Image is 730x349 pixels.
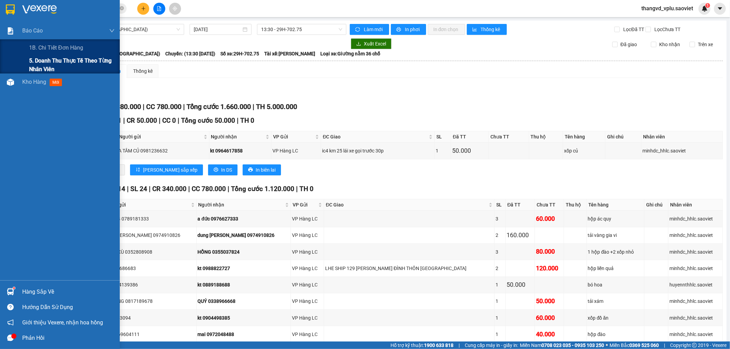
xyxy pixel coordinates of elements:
[668,199,723,211] th: Nhân viên
[291,293,324,310] td: VP Hàng LC
[192,185,226,193] span: CC 780.000
[273,133,314,140] span: VP Gửi
[120,6,124,10] span: close-circle
[459,341,460,349] span: |
[536,296,563,306] div: 50.000
[228,185,229,193] span: |
[220,50,259,57] span: Số xe: 29H-702.75
[291,277,324,293] td: VP Hàng LC
[495,199,505,211] th: SL
[120,5,124,12] span: close-circle
[299,185,313,193] span: TH 0
[198,215,290,223] div: a đức 0976627333
[636,4,699,13] span: thangvd_vplu.saoviet
[159,117,161,124] span: |
[451,131,489,143] th: Đã TT
[50,79,62,86] span: mới
[588,265,643,272] div: hộp liền quả
[291,244,324,260] td: VP Hàng LC
[656,41,683,48] span: Kho nhận
[261,24,342,35] span: 13:30 - 29H-702.75
[435,131,451,143] th: SL
[292,248,323,256] div: VP Hàng LC
[520,341,604,349] span: Miền Nam
[198,314,290,322] div: kt 0904498385
[152,185,187,193] span: CR 340.000
[29,56,115,73] span: 5. Doanh thu thực tế theo từng nhân viên
[496,265,504,272] div: 2
[22,302,115,312] div: Hướng dẫn sử dụng
[507,280,534,290] div: 50.000
[396,27,402,32] span: printer
[181,117,235,124] span: Tổng cước 50.000
[664,341,665,349] span: |
[103,248,195,256] div: NHÀN XÙ 0352808908
[588,231,643,239] div: tải vàng gia vi
[149,185,151,193] span: |
[536,330,563,339] div: 40.000
[669,331,721,338] div: minhdc_hhlc.saoviet
[564,199,587,211] th: Thu hộ
[326,201,487,209] span: ĐC Giao
[391,24,426,35] button: printerIn phơi
[428,24,465,35] button: In đơn chọn
[669,265,721,272] div: minhdc_hhlc.saoviet
[588,297,643,305] div: tải xám
[103,231,195,239] div: dung [PERSON_NAME] 0974910826
[291,227,324,244] td: VP Hàng LC
[355,27,361,32] span: sync
[536,264,563,273] div: 120.000
[702,5,708,12] img: icon-new-feature
[489,131,529,143] th: Chưa TT
[652,26,682,33] span: Lọc Chưa TT
[364,26,384,33] span: Làm mới
[127,117,157,124] span: CR 50.000
[629,343,659,348] strong: 0369 525 060
[22,333,115,343] div: Phản hồi
[22,26,43,35] span: Báo cáo
[642,147,721,155] div: minhdc_hhlc.saoviet
[496,215,504,223] div: 3
[669,297,721,305] div: minhdc_hhlc.saoviet
[292,265,323,272] div: VP Hàng LC
[106,103,141,111] span: CR 880.000
[256,103,297,111] span: TH 5.000.000
[452,146,487,156] div: 50.000
[133,67,153,75] div: Thống kê
[292,231,323,239] div: VP Hàng LC
[641,131,723,143] th: Nhân viên
[588,281,643,288] div: bó hoa
[618,41,640,48] span: Đã giao
[22,318,103,327] span: Giới thiệu Vexere, nhận hoa hồng
[104,201,189,209] span: Người gửi
[436,147,450,155] div: 1
[364,40,386,48] span: Xuất Excel
[237,117,239,124] span: |
[564,147,604,155] div: xốp củ
[717,5,723,12] span: caret-down
[103,314,195,322] div: 0944073094
[390,341,453,349] span: Hỗ trợ kỹ thuật:
[214,167,218,173] span: printer
[323,133,427,140] span: ĐC Giao
[291,326,324,343] td: VP Hàng LC
[153,3,165,15] button: file-add
[7,288,14,295] img: warehouse-icon
[563,131,605,143] th: Tên hàng
[7,304,14,310] span: question-circle
[188,185,190,193] span: |
[588,314,643,322] div: xốp đồ ăn
[292,215,323,223] div: VP Hàng LC
[157,6,162,11] span: file-add
[605,131,641,143] th: Ghi chú
[208,164,238,175] button: printerIn DS
[465,341,518,349] span: Cung cấp máy in - giấy in:
[644,199,668,211] th: Ghi chú
[137,3,149,15] button: plus
[130,185,147,193] span: SL 24
[136,167,140,173] span: sort-ascending
[692,343,697,348] span: copyright
[669,314,721,322] div: minhdc_hhlc.saoviet
[119,133,202,140] span: Người gửi
[13,287,15,289] sup: 1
